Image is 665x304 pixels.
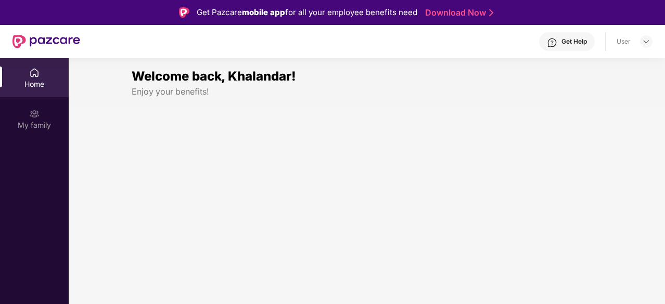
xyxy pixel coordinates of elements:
[12,35,80,48] img: New Pazcare Logo
[617,37,631,46] div: User
[29,109,40,119] img: svg+xml;base64,PHN2ZyB3aWR0aD0iMjAiIGhlaWdodD0iMjAiIHZpZXdCb3g9IjAgMCAyMCAyMCIgZmlsbD0ibm9uZSIgeG...
[179,7,189,18] img: Logo
[29,68,40,78] img: svg+xml;base64,PHN2ZyBpZD0iSG9tZSIgeG1sbnM9Imh0dHA6Ly93d3cudzMub3JnLzIwMDAvc3ZnIiB3aWR0aD0iMjAiIG...
[561,37,587,46] div: Get Help
[547,37,557,48] img: svg+xml;base64,PHN2ZyBpZD0iSGVscC0zMngzMiIgeG1sbnM9Imh0dHA6Ly93d3cudzMub3JnLzIwMDAvc3ZnIiB3aWR0aD...
[132,86,602,97] div: Enjoy your benefits!
[132,69,296,84] span: Welcome back, Khalandar!
[242,7,285,17] strong: mobile app
[489,7,493,18] img: Stroke
[197,6,417,19] div: Get Pazcare for all your employee benefits need
[425,7,490,18] a: Download Now
[642,37,650,46] img: svg+xml;base64,PHN2ZyBpZD0iRHJvcGRvd24tMzJ4MzIiIHhtbG5zPSJodHRwOi8vd3d3LnczLm9yZy8yMDAwL3N2ZyIgd2...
